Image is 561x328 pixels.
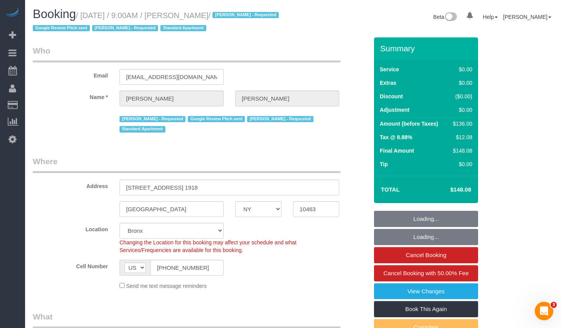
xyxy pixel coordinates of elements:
[27,223,114,233] label: Location
[120,91,224,106] input: First Name
[188,116,245,122] span: Google Review Pitch sent
[380,79,396,87] label: Extras
[450,79,472,87] div: $0.00
[380,93,403,100] label: Discount
[433,14,457,20] a: Beta
[374,247,478,263] a: Cancel Booking
[535,302,553,320] iframe: Intercom live chat
[450,147,472,155] div: $148.08
[293,201,339,217] input: Zip Code
[120,69,224,85] input: Email
[33,25,90,31] span: Google Review Pitch sent
[235,91,339,106] input: Last Name
[160,25,206,31] span: Standard Apartment
[374,265,478,281] a: Cancel Booking with 50.00% Fee
[33,156,340,173] legend: Where
[551,302,557,308] span: 3
[450,160,472,168] div: $0.00
[33,45,340,62] legend: Who
[126,283,207,289] span: Send me text message reminders
[450,66,472,73] div: $0.00
[380,160,388,168] label: Tip
[92,25,158,31] span: [PERSON_NAME] - Requested
[212,12,278,18] span: [PERSON_NAME] - Requested
[120,126,165,132] span: Standard Apartment
[247,116,313,122] span: [PERSON_NAME] - Requested
[380,106,409,114] label: Adjustment
[120,116,185,122] span: [PERSON_NAME] - Requested
[380,120,438,128] label: Amount (before Taxes)
[120,239,297,253] span: Changing the Location for this booking may affect your schedule and what Services/Frequencies are...
[427,187,471,193] h4: $148.08
[380,66,399,73] label: Service
[27,91,114,101] label: Name *
[384,270,469,276] span: Cancel Booking with 50.00% Fee
[27,180,114,190] label: Address
[380,44,474,53] h3: Summary
[380,147,414,155] label: Final Amount
[483,14,498,20] a: Help
[450,133,472,141] div: $12.08
[33,7,76,21] span: Booking
[444,12,457,22] img: New interface
[27,69,114,79] label: Email
[380,133,412,141] label: Tax @ 8.88%
[381,186,400,193] strong: Total
[120,201,224,217] input: City
[150,260,224,276] input: Cell Number
[450,120,472,128] div: $136.00
[374,283,478,299] a: View Changes
[450,93,472,100] div: ($0.00)
[374,301,478,317] a: Book This Again
[33,11,281,33] small: / [DATE] / 9:00AM / [PERSON_NAME]
[450,106,472,114] div: $0.00
[27,260,114,270] label: Cell Number
[503,14,551,20] a: [PERSON_NAME]
[5,8,20,19] img: Automaid Logo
